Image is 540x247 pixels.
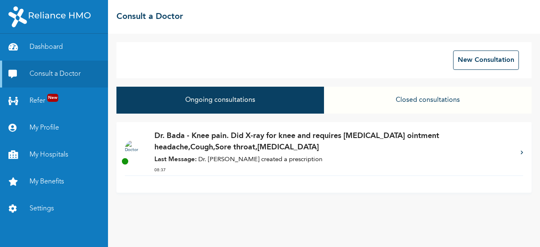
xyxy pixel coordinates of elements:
strong: Last Message: [154,157,197,163]
p: Dr. [PERSON_NAME] created a prescription [154,155,512,165]
iframe: SalesIQ Chatwindow [373,6,538,241]
span: New [47,94,58,102]
img: Doctor [125,140,142,157]
h2: Consult a Doctor [116,11,183,23]
button: Ongoing consultations [116,87,324,114]
p: 08:37 [154,167,512,173]
p: Dr. Bada - Knee pain. Did X-ray for knee and requires [MEDICAL_DATA] ointment headache,Cough,Sore... [154,130,512,153]
img: RelianceHMO's Logo [8,6,91,27]
button: Closed consultations [324,87,532,114]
